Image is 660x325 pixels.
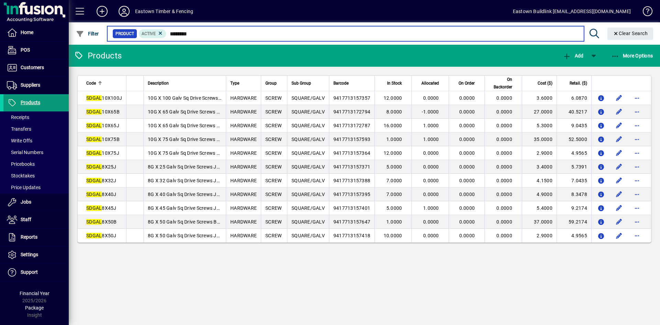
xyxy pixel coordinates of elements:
td: 3.4000 [522,160,557,174]
button: Filter [74,28,101,40]
span: Add [563,53,583,58]
div: Eastown Buildlink [EMAIL_ADDRESS][DOMAIN_NAME] [513,6,631,17]
span: 9417713157647 [333,219,370,225]
span: Receipts [7,115,29,120]
span: 0.0000 [423,95,439,101]
span: 9417713172794 [333,109,370,115]
span: 10X100J [86,95,122,101]
span: SCREW [265,95,282,101]
span: 8G X 32 Galv Sq Drive Screws Jar (200) [148,178,234,183]
span: Cost ($) [538,79,552,87]
span: 0.0000 [496,123,512,128]
span: Allocated [421,79,439,87]
span: More Options [611,53,653,58]
a: Pricebooks [3,158,69,170]
span: 1.0000 [423,123,439,128]
span: 1.0000 [386,137,402,142]
td: 8.3478 [557,187,591,201]
span: Active [142,31,156,36]
button: More options [631,175,642,186]
span: SQUARE/GALV [291,95,325,101]
span: Transfers [7,126,31,132]
span: 9417713157593 [333,137,370,142]
span: HARDWARE [230,233,257,238]
span: 1.0000 [386,219,402,225]
span: SQUARE/GALV [291,150,325,156]
span: 8G X 40 Galv Sq Drive Screws Jar (200) [148,192,234,197]
span: HARDWARE [230,205,257,211]
td: 40.5217 [557,105,591,119]
a: Transfers [3,123,69,135]
span: 8X50J [86,233,117,238]
span: -1.0000 [422,109,439,115]
span: 10.0000 [384,233,402,238]
div: Sub Group [291,79,325,87]
span: Pricebooks [7,161,35,167]
button: More options [631,189,642,200]
span: 8G X 45 Galv Sq Drive Screws Jar (200) [148,205,234,211]
span: 0.0000 [459,109,475,115]
td: 5.4000 [522,201,557,215]
span: HARDWARE [230,219,257,225]
span: 8X25J [86,164,117,170]
button: More options [631,203,642,214]
button: More options [631,134,642,145]
a: Serial Numbers [3,147,69,158]
span: SQUARE/GALV [291,164,325,170]
span: Retail. ($) [570,79,587,87]
span: 10X75B [86,137,120,142]
span: 1.0000 [423,137,439,142]
span: SQUARE/GALV [291,178,325,183]
em: SDGAL [86,137,102,142]
a: Stocktakes [3,170,69,182]
span: SCREW [265,233,282,238]
span: HARDWARE [230,150,257,156]
span: 10X65J [86,123,119,128]
button: More options [631,93,642,104]
span: 5.0000 [386,164,402,170]
td: 52.5000 [557,132,591,146]
span: SCREW [265,178,282,183]
span: 8G X 25 Galv Sq Drive Screws Jar (200) [148,164,234,170]
span: 0.0000 [496,164,512,170]
td: 4.1500 [522,174,557,187]
span: 10G X 65 Galv Sq Drive Screws Bulk (500) [148,109,239,115]
span: 8G X 50 Galv Sq Drive Screws Jar (100) [148,233,234,238]
span: SCREW [265,109,282,115]
button: Edit [614,175,625,186]
button: Edit [614,148,625,159]
span: In Stock [387,79,402,87]
em: SDGAL [86,219,102,225]
span: 0.0000 [496,109,512,115]
span: 8X45J [86,205,117,211]
span: SCREW [265,123,282,128]
button: Edit [614,189,625,200]
span: 0.0000 [459,137,475,142]
td: 7.0435 [557,174,591,187]
span: 0.0000 [423,164,439,170]
td: 4.9565 [557,146,591,160]
span: HARDWARE [230,178,257,183]
span: 10G X 75 Galv Sq Drive Screws Bulk (500) [148,137,239,142]
em: SDGAL [86,95,102,101]
span: 0.0000 [459,192,475,197]
span: 10G X 75 Galv Sq Drive Screws Jar (50) [148,150,234,156]
span: 12.0000 [384,95,402,101]
span: 8X40J [86,192,117,197]
span: 0.0000 [423,150,439,156]
span: Package [25,305,44,311]
td: 37.0000 [522,215,557,229]
span: 0.0000 [459,150,475,156]
em: SDGAL [86,233,102,238]
a: Home [3,24,69,41]
button: Edit [614,134,625,145]
td: 2.9000 [522,229,557,242]
div: Allocated [416,79,445,87]
span: 9417713157357 [333,95,370,101]
div: In Stock [379,79,408,87]
td: 9.0435 [557,119,591,132]
span: 0.0000 [496,192,512,197]
span: 8.0000 [386,109,402,115]
a: POS [3,42,69,59]
span: SQUARE/GALV [291,123,325,128]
